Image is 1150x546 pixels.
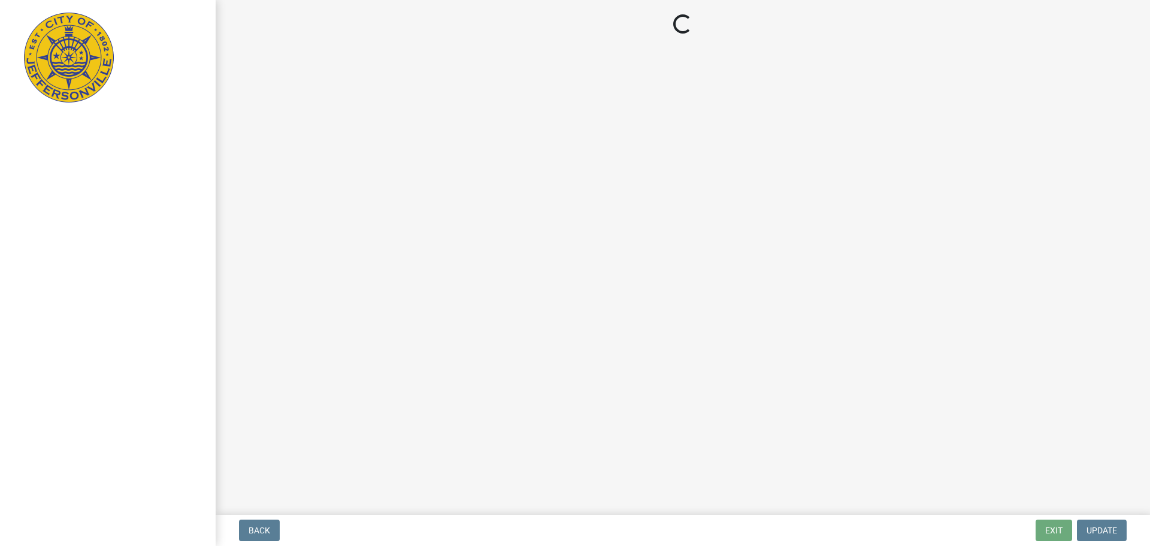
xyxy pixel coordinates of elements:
[1077,520,1127,541] button: Update
[1036,520,1072,541] button: Exit
[1087,526,1117,535] span: Update
[249,526,270,535] span: Back
[24,13,114,102] img: City of Jeffersonville, Indiana
[239,520,280,541] button: Back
